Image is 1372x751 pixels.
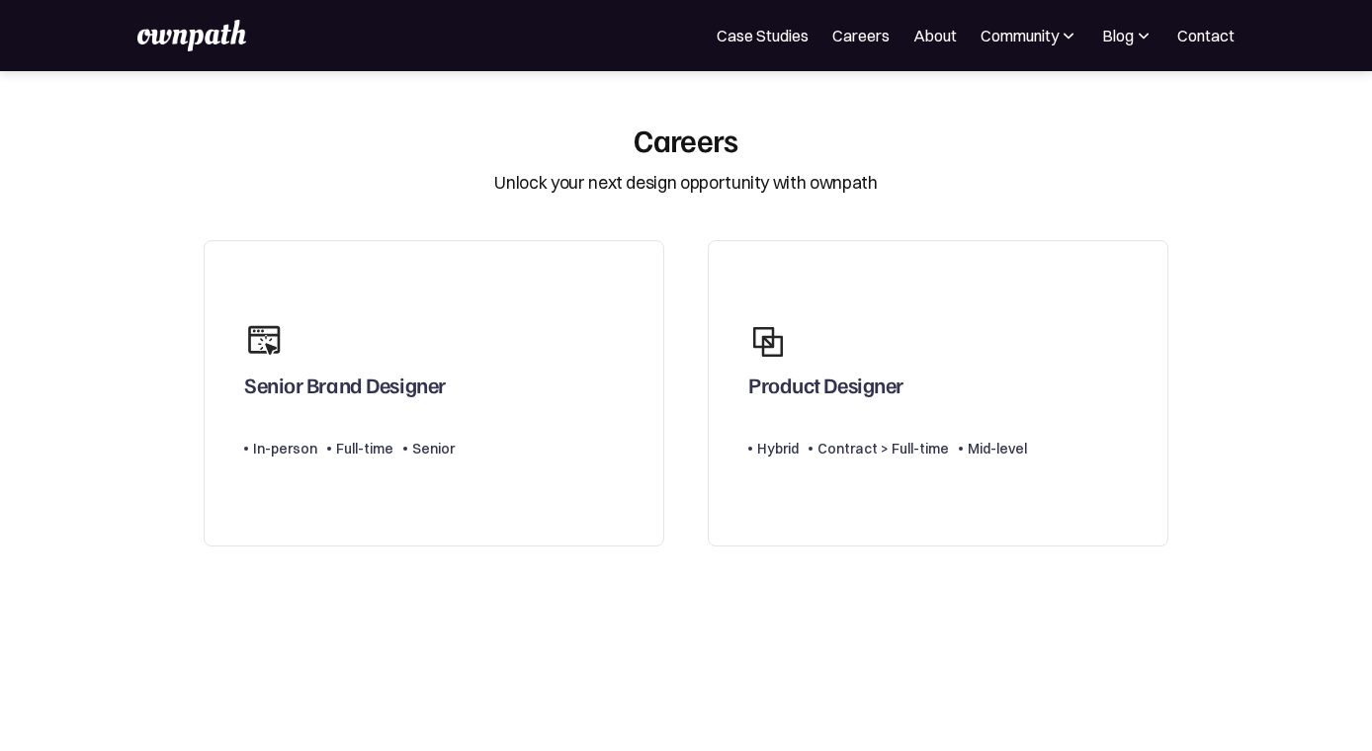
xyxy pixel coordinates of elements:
[757,437,799,460] div: Hybrid
[717,24,809,47] a: Case Studies
[832,24,890,47] a: Careers
[708,240,1168,547] a: Product DesignerHybridContract > Full-timeMid-level
[913,24,957,47] a: About
[336,437,393,460] div: Full-time
[981,24,1078,47] div: Community
[1177,24,1235,47] a: Contact
[244,372,446,407] div: Senior Brand Designer
[1102,24,1134,47] div: Blog
[204,240,664,547] a: Senior Brand DesignerIn-personFull-timeSenior
[634,121,738,158] div: Careers
[494,170,877,196] div: Unlock your next design opportunity with ownpath
[981,24,1059,47] div: Community
[1102,24,1154,47] div: Blog
[412,437,455,460] div: Senior
[253,437,317,460] div: In-person
[968,437,1027,460] div: Mid-level
[817,437,949,460] div: Contract > Full-time
[748,372,903,407] div: Product Designer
